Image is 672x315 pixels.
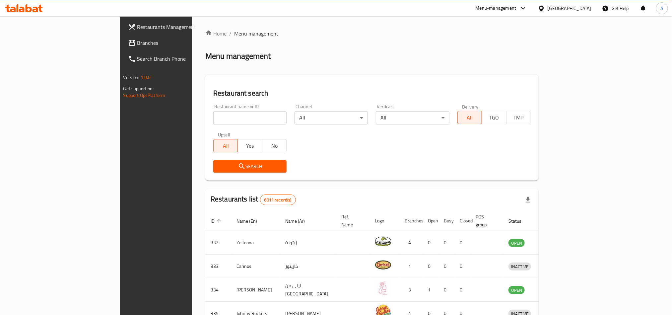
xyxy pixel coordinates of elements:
[482,111,506,124] button: TGO
[213,160,287,173] button: Search
[123,35,232,51] a: Branches
[137,39,227,47] span: Branches
[506,111,531,124] button: TMP
[370,211,399,231] th: Logo
[399,231,423,255] td: 4
[123,73,140,82] span: Version:
[476,4,516,12] div: Menu-management
[218,132,230,137] label: Upsell
[508,263,531,271] div: INACTIVE
[508,286,525,294] span: OPEN
[462,104,479,109] label: Delivery
[376,111,449,124] div: All
[211,217,223,225] span: ID
[123,51,232,67] a: Search Branch Phone
[216,141,235,151] span: All
[123,19,232,35] a: Restaurants Management
[280,255,336,278] td: كارينوز
[454,278,470,302] td: 0
[548,5,591,12] div: [GEOGRAPHIC_DATA]
[234,30,278,38] span: Menu management
[123,84,154,93] span: Get support on:
[520,192,536,208] div: Export file
[240,141,259,151] span: Yes
[399,278,423,302] td: 3
[213,111,287,124] input: Search for restaurant name or ID..
[508,263,531,271] span: INACTIVE
[438,278,454,302] td: 0
[375,257,391,273] img: Carinos
[438,255,454,278] td: 0
[438,231,454,255] td: 0
[508,217,530,225] span: Status
[137,23,227,31] span: Restaurants Management
[460,113,479,122] span: All
[454,231,470,255] td: 0
[280,231,336,255] td: زيتونة
[423,231,438,255] td: 0
[236,217,266,225] span: Name (En)
[231,255,280,278] td: Carinos
[231,231,280,255] td: Zeitouna
[280,278,336,302] td: ليلى من [GEOGRAPHIC_DATA]
[661,5,663,12] span: A
[295,111,368,124] div: All
[205,30,539,38] nav: breadcrumb
[399,211,423,231] th: Branches
[341,213,362,229] span: Ref. Name
[485,113,504,122] span: TGO
[213,139,238,152] button: All
[508,239,525,247] span: OPEN
[231,278,280,302] td: [PERSON_NAME]
[137,55,227,63] span: Search Branch Phone
[476,213,495,229] span: POS group
[141,73,151,82] span: 1.0.0
[205,51,271,61] h2: Menu management
[211,194,296,205] h2: Restaurants list
[375,233,391,250] img: Zeitouna
[438,211,454,231] th: Busy
[123,91,166,100] a: Support.OpsPlatform
[375,280,391,297] img: Leila Min Lebnan
[399,255,423,278] td: 1
[260,197,296,203] span: 6011 record(s)
[509,113,528,122] span: TMP
[260,195,296,205] div: Total records count
[285,217,313,225] span: Name (Ar)
[237,139,262,152] button: Yes
[219,162,281,171] span: Search
[262,139,287,152] button: No
[423,255,438,278] td: 0
[213,88,531,98] h2: Restaurant search
[454,255,470,278] td: 0
[423,278,438,302] td: 1
[454,211,470,231] th: Closed
[265,141,284,151] span: No
[423,211,438,231] th: Open
[457,111,482,124] button: All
